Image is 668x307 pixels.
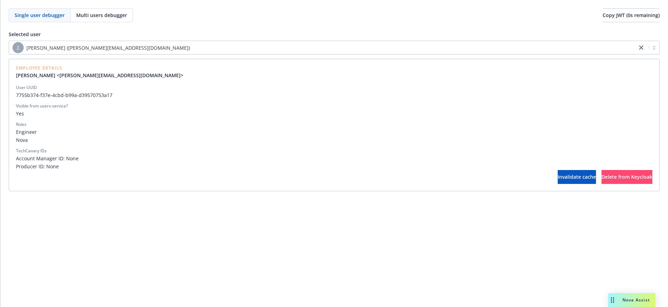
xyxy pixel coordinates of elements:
div: Visible from users-service? [16,103,68,109]
span: Copy JWT ( 0 s remaining) [603,12,660,18]
button: Delete from Keycloak [602,170,652,184]
span: Engineer [16,128,652,136]
span: Multi users debugger [76,11,127,19]
span: 7755b374-f37e-4cbd-b99a-d39570753a17 [16,91,652,99]
a: [PERSON_NAME] <[PERSON_NAME][EMAIL_ADDRESS][DOMAIN_NAME]> [16,72,189,79]
span: Account Manager ID: None [16,155,652,162]
div: Roles [16,121,26,128]
span: Invalidate cache [558,173,596,180]
span: Delete from Keycloak [602,173,652,180]
span: Producer ID: None [16,163,652,170]
span: [PERSON_NAME] ([PERSON_NAME][EMAIL_ADDRESS][DOMAIN_NAME]) [26,44,190,51]
span: Employee Details [16,66,189,70]
span: Single user debugger [15,11,65,19]
button: Invalidate cache [558,170,596,184]
span: Selected user [9,31,41,38]
button: Nova Assist [608,293,655,307]
span: [PERSON_NAME] ([PERSON_NAME][EMAIL_ADDRESS][DOMAIN_NAME]) [13,42,634,53]
div: TechCanary IDs [16,148,47,154]
div: User UUID [16,84,37,91]
span: Yes [16,110,652,117]
span: Nova Assist [622,297,650,303]
a: close [637,43,645,52]
div: Drag to move [608,293,617,307]
button: Copy JWT (0s remaining) [603,8,660,22]
span: Nova [16,136,652,144]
